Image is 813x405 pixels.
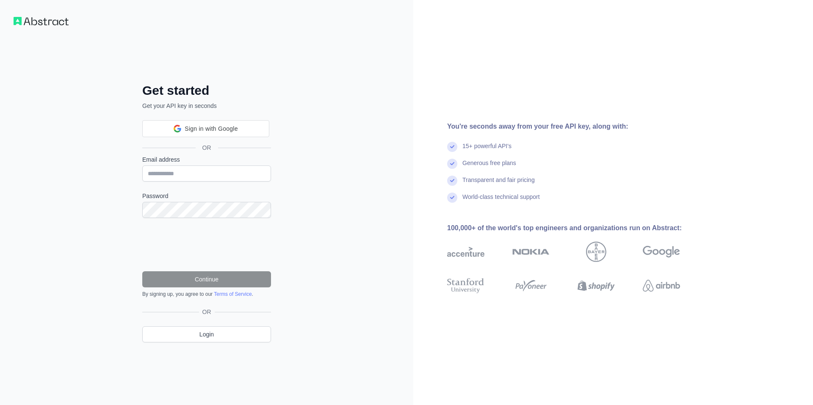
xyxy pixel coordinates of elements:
[447,276,484,295] img: stanford university
[447,121,707,132] div: You're seconds away from your free API key, along with:
[142,228,271,261] iframe: reCAPTCHA
[586,242,606,262] img: bayer
[578,276,615,295] img: shopify
[447,193,457,203] img: check mark
[142,291,271,298] div: By signing up, you agree to our .
[14,17,69,25] img: Workflow
[447,223,707,233] div: 100,000+ of the world's top engineers and organizations run on Abstract:
[142,120,269,137] div: Sign in with Google
[462,176,535,193] div: Transparent and fair pricing
[447,159,457,169] img: check mark
[185,124,238,133] span: Sign in with Google
[447,142,457,152] img: check mark
[447,242,484,262] img: accenture
[462,142,512,159] div: 15+ powerful API's
[142,102,271,110] p: Get your API key in seconds
[512,276,550,295] img: payoneer
[512,242,550,262] img: nokia
[196,143,218,152] span: OR
[142,155,271,164] label: Email address
[447,176,457,186] img: check mark
[643,242,680,262] img: google
[142,83,271,98] h2: Get started
[142,271,271,287] button: Continue
[643,276,680,295] img: airbnb
[214,291,252,297] a: Terms of Service
[199,308,215,316] span: OR
[142,192,271,200] label: Password
[462,159,516,176] div: Generous free plans
[462,193,540,209] div: World-class technical support
[142,326,271,342] a: Login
